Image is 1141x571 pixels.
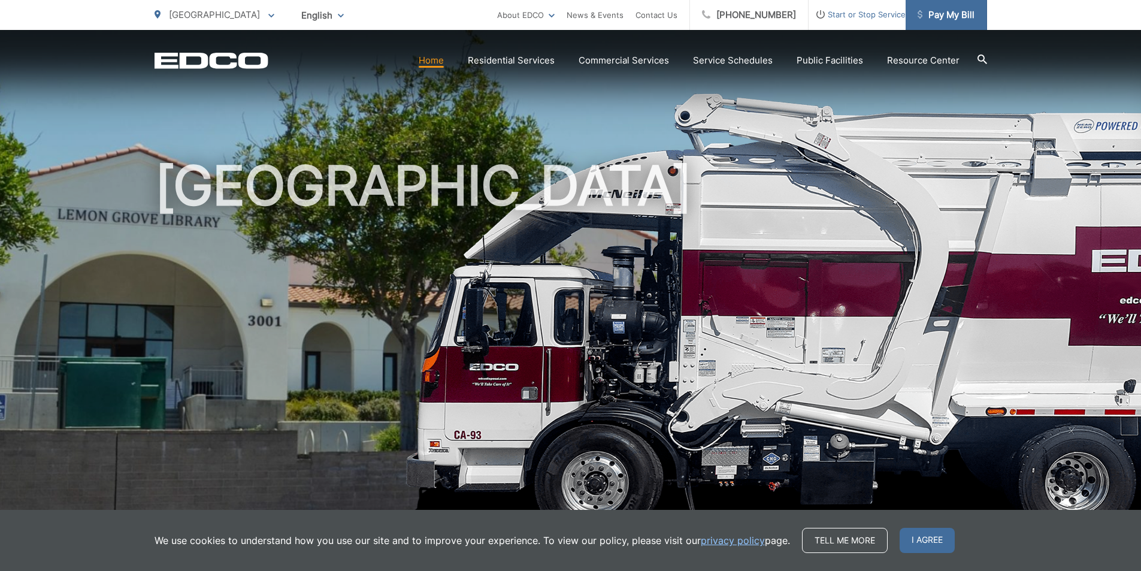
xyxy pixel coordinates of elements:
a: Commercial Services [579,53,669,68]
a: News & Events [567,8,624,22]
a: Resource Center [887,53,960,68]
h1: [GEOGRAPHIC_DATA] [155,156,987,535]
a: About EDCO [497,8,555,22]
a: Residential Services [468,53,555,68]
span: Pay My Bill [918,8,974,22]
span: [GEOGRAPHIC_DATA] [169,9,260,20]
a: Home [419,53,444,68]
a: privacy policy [701,533,765,548]
a: Public Facilities [797,53,863,68]
span: English [292,5,353,26]
span: I agree [900,528,955,553]
a: Tell me more [802,528,888,553]
a: Contact Us [635,8,677,22]
p: We use cookies to understand how you use our site and to improve your experience. To view our pol... [155,533,790,548]
a: Service Schedules [693,53,773,68]
a: EDCD logo. Return to the homepage. [155,52,268,69]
